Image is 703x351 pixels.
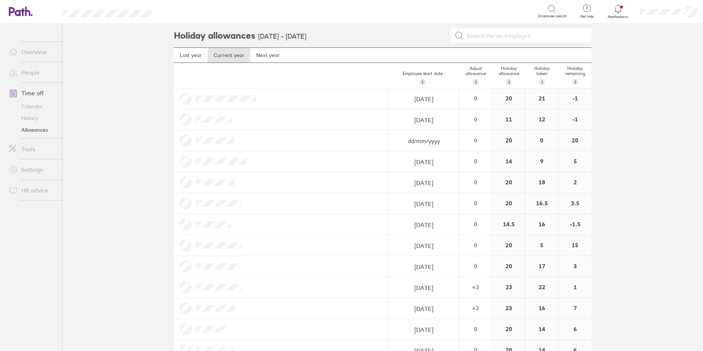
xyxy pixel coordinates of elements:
div: 22 [525,277,558,298]
div: 0 [460,242,492,248]
div: 16 [525,214,558,235]
div: 14.5 [492,214,525,235]
div: 23 [492,277,525,298]
h3: [DATE] - [DATE] [258,33,306,40]
div: 20 [492,88,525,109]
div: 5 [559,151,592,172]
div: 14 [492,151,525,172]
input: dd/mm/yyyy [389,131,458,151]
a: Allowances [3,124,62,136]
div: 0 [460,221,492,227]
div: 17 [525,256,558,277]
span: i [475,79,477,85]
div: 16 [525,298,558,319]
div: 20 [492,130,525,151]
a: Tools [3,142,62,156]
div: 16.5 [525,193,558,214]
input: dd/mm/yyyy [389,319,458,340]
div: Holiday allowance [492,63,525,88]
div: 0 [460,179,492,185]
div: 12 [525,109,558,130]
div: 5 [525,235,558,256]
div: 20 [492,193,525,214]
div: 1 [559,277,592,298]
input: Search for an employee [464,29,587,43]
span: i [575,79,576,85]
a: People [3,65,62,80]
div: 20 [492,172,525,193]
input: dd/mm/yyyy [389,89,458,109]
div: 9 [525,151,558,172]
div: 20 [492,319,525,340]
span: Employee search [538,14,567,18]
div: 0 [460,326,492,332]
a: Settings [3,162,62,177]
span: i [508,79,510,85]
div: + 3 [460,305,492,311]
a: Last year [174,48,208,63]
input: dd/mm/yyyy [389,152,458,172]
div: Search [172,8,191,14]
div: Holiday remaining [559,63,592,88]
div: 3.5 [559,193,592,214]
a: Overview [3,45,62,59]
div: 6 [559,319,592,340]
input: dd/mm/yyyy [389,194,458,214]
input: dd/mm/yyyy [389,214,458,235]
div: 0 [525,130,558,151]
a: Current year [208,48,250,63]
div: 7 [559,298,592,319]
input: dd/mm/yyyy [389,110,458,130]
div: 20 [492,235,525,256]
div: 15 [559,235,592,256]
div: 0 [460,137,492,143]
input: dd/mm/yyyy [389,298,458,319]
div: 14 [525,319,558,340]
div: 21 [525,88,558,109]
a: Time off [3,86,62,100]
div: -1 [559,109,592,130]
div: Holiday taken [525,63,559,88]
div: 11 [492,109,525,130]
span: i [422,79,423,85]
div: 20 [559,130,592,151]
div: Employee start date [386,68,459,88]
a: Notifications [606,4,630,19]
div: 18 [525,172,558,193]
a: Next year [250,48,286,63]
div: Adjust allowance [459,63,492,88]
span: Get help [575,14,599,19]
input: dd/mm/yyyy [389,173,458,193]
a: Calendar [3,100,62,112]
div: -1.5 [559,214,592,235]
input: dd/mm/yyyy [389,235,458,256]
a: HR advice [3,183,62,198]
div: -1 [559,88,592,109]
div: 23 [492,298,525,319]
div: 3 [559,256,592,277]
div: 0 [460,158,492,164]
div: 0 [460,95,492,102]
div: 2 [559,172,592,193]
input: dd/mm/yyyy [389,256,458,277]
h2: Holiday allowances [174,24,255,47]
div: + 3 [460,284,492,290]
div: 0 [460,116,492,123]
div: 0 [460,200,492,206]
div: 0 [460,263,492,269]
input: dd/mm/yyyy [389,277,458,298]
span: Notifications [606,15,630,19]
a: History [3,112,62,124]
div: 20 [492,256,525,277]
span: i [542,79,543,85]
